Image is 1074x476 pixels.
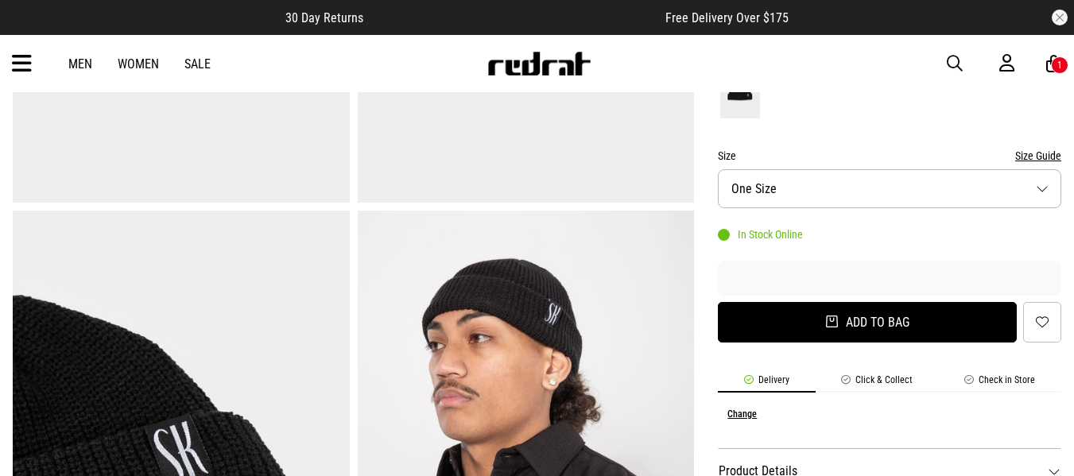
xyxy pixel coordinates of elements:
span: 30 Day Returns [285,10,363,25]
span: One Size [731,181,777,196]
button: Size Guide [1015,146,1061,165]
a: Women [118,56,159,72]
li: Click & Collect [816,374,939,393]
button: One Size [718,169,1061,208]
li: Delivery [718,374,815,393]
div: Size [718,146,1061,165]
span: Free Delivery Over $175 [665,10,789,25]
button: Add to bag [718,302,1017,342]
iframe: Customer reviews powered by Trustpilot [395,10,634,25]
button: Change [727,408,757,420]
img: Redrat logo [487,52,591,75]
iframe: Customer reviews powered by Trustpilot [718,270,1061,286]
div: In Stock Online [718,228,803,241]
a: 1 [1046,56,1061,72]
button: Open LiveChat chat widget [13,6,60,54]
li: Check in Store [939,374,1061,393]
a: Men [68,56,92,72]
a: Sale [184,56,211,72]
div: 1 [1057,60,1062,71]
